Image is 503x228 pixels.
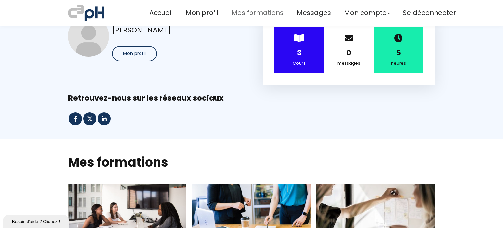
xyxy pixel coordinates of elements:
[112,46,157,61] button: Mon profil
[68,154,435,171] h2: Mes formations
[297,8,331,18] a: Messages
[232,8,284,18] a: Mes formations
[186,8,218,18] a: Mon profil
[68,3,104,22] img: a70bc7685e0efc0bd0b04b3506828469.jpeg
[332,60,365,67] div: messages
[382,60,415,67] div: heures
[68,93,435,103] div: Retrouvez-nous sur les réseaux sociaux
[3,214,70,228] iframe: chat widget
[297,48,301,58] strong: 3
[123,50,146,57] span: Mon profil
[68,16,109,57] img: 681200698ad324ff290333a8.jpg
[403,8,456,18] a: Se déconnecter
[274,27,324,73] div: >
[282,60,316,67] div: Cours
[344,8,387,18] span: Mon compte
[346,48,351,58] strong: 0
[112,24,240,36] p: [PERSON_NAME]
[149,8,173,18] a: Accueil
[396,48,401,58] strong: 5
